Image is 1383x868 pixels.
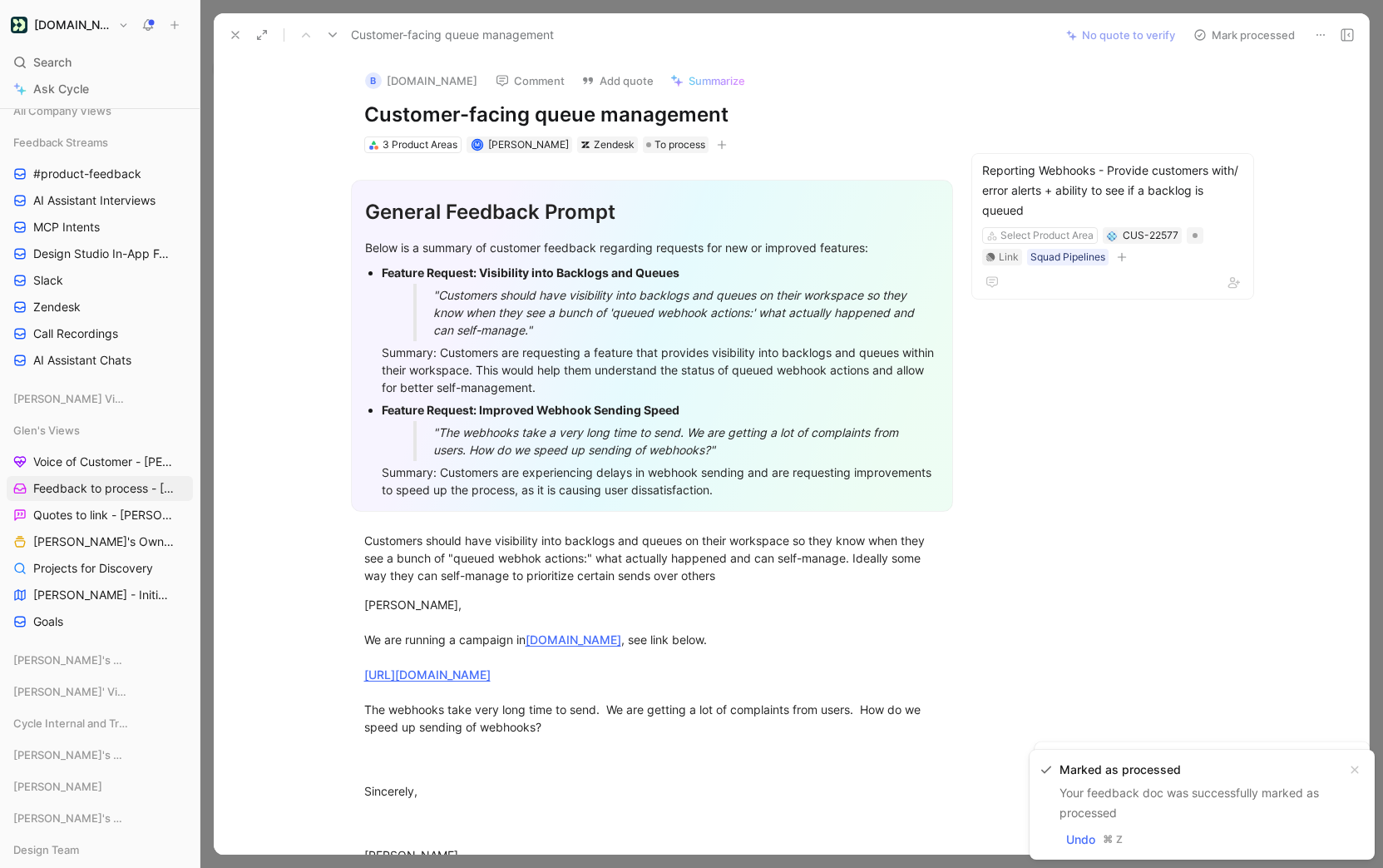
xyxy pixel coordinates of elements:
a: Projects for Discovery [7,556,193,581]
div: 3 Product Areas [383,136,457,153]
button: No quote to verify [1059,23,1183,47]
div: ⌘ [1102,831,1114,848]
span: Design Team [13,841,79,858]
div: [PERSON_NAME]'s Views [7,742,193,767]
span: Your feedback doc was successfully marked as processed [1059,786,1319,820]
div: To process [643,136,709,153]
div: "The webhooks take a very long time to send. We are getting a lot of complaints from users. How d... [433,424,927,459]
span: [PERSON_NAME]'s Views [13,746,128,763]
div: Link [999,249,1019,265]
div: Summary: Customers are experiencing delays in webhook sending and are requesting improvements to ... [382,464,939,498]
a: Zendesk [7,295,193,320]
div: Feedback Streams#product-feedbackAI Assistant InterviewsMCP IntentsDesign Studio In-App FeedbackS... [7,130,193,373]
span: [PERSON_NAME]'s Views [13,652,128,668]
span: AI Assistant Interviews [33,192,156,209]
button: B[DOMAIN_NAME] [358,68,485,93]
div: Zendesk [594,136,635,153]
span: [PERSON_NAME] [13,778,102,795]
a: MCP Intents [7,215,193,240]
span: Quotes to link - [PERSON_NAME] [33,507,173,523]
div: All Company Views [7,98,193,128]
div: [PERSON_NAME]'s Views [7,647,193,677]
span: Summarize [689,73,745,88]
div: [PERSON_NAME] Views [7,386,193,411]
div: Search [7,50,193,75]
span: Zendesk [33,299,81,315]
div: [PERSON_NAME]'s Views [7,742,193,772]
div: Sincerely, [364,782,940,835]
span: Slack [33,272,63,289]
a: AI Assistant Interviews [7,188,193,213]
div: Design Team [7,837,193,862]
div: [PERSON_NAME]'s Views [7,647,193,672]
div: Customers should have visibility into backlogs and queues on their workspace so they know when th... [364,532,940,584]
span: Projects for Discovery [33,560,153,577]
div: Design Team [7,837,193,867]
button: Mark processed [1186,23,1302,47]
strong: Feature Request: Improved Webhook Sending Speed [382,403,679,417]
div: CUS-22577 [1123,227,1178,244]
button: Undo⌘Z [1059,830,1132,850]
a: Call Recordings [7,321,193,346]
div: Cycle Internal and Tracking [7,711,193,741]
img: Customer.io [11,17,27,33]
div: Reporting Webhooks - Provide customers with/ error alerts + ability to see if a backlog is queued [982,161,1243,221]
div: B [365,72,382,89]
a: [URL][DOMAIN_NAME] [364,667,491,682]
span: All Company Views [13,102,111,119]
a: [PERSON_NAME] - Initiatives [7,583,193,608]
div: Glen's Views [7,418,193,443]
div: [PERSON_NAME] Views [7,386,193,416]
a: Slack [7,268,193,293]
div: All Company Views [7,98,193,123]
span: Call Recordings [33,325,118,342]
span: Goals [33,613,63,630]
button: Comment [488,69,572,92]
span: Feedback to process - [PERSON_NAME] [33,480,175,497]
button: Customer.io[DOMAIN_NAME] [7,13,133,37]
span: MCP Intents [33,219,100,236]
span: Glen's Views [13,422,80,439]
div: Summary: Customers are requesting a feature that provides visibility into backlogs and queues wit... [382,344,939,396]
span: Ask Cycle [33,79,89,99]
div: Below is a summary of customer feedback regarding requests for new or improved features: [365,239,939,256]
strong: Feature Request: Visibility into Backlogs and Queues [382,265,679,280]
a: [DOMAIN_NAME] [526,632,621,647]
div: [PERSON_NAME] [7,774,193,799]
span: Voice of Customer - [PERSON_NAME] [33,454,175,470]
div: Feedback Streams [7,130,193,155]
span: [PERSON_NAME] Views [13,390,126,407]
span: AI Assistant Chats [33,352,131,369]
button: 💠 [1106,230,1118,241]
div: Select Product Area [1000,227,1094,244]
div: [PERSON_NAME]'s Views [7,806,193,836]
div: [PERSON_NAME]'s Views [7,806,193,831]
span: Feedback Streams [13,134,108,151]
a: Goals [7,609,193,634]
span: Cycle Internal and Tracking [13,715,129,732]
div: [PERSON_NAME] [364,846,940,864]
h1: Customer-facing queue management [364,102,940,128]
span: Undo [1066,830,1095,850]
div: [PERSON_NAME], We are running a campaign in , see link below. The webhooks take very long time to... [364,596,940,771]
a: Ask Cycle [7,77,193,102]
div: "Customers should have visibility into backlogs and queues on their workspace so they know when t... [433,286,927,339]
img: 💠 [1107,231,1117,241]
div: [PERSON_NAME]' Views [7,679,193,704]
a: Design Studio In-App Feedback [7,241,193,266]
h1: [DOMAIN_NAME] [34,17,111,32]
span: [PERSON_NAME] - Initiatives [33,587,171,603]
span: [PERSON_NAME]'s Owned Projects [33,533,174,550]
span: #product-feedback [33,166,141,182]
div: General Feedback Prompt [365,197,939,227]
button: Add quote [574,69,661,92]
button: Summarize [663,69,753,92]
span: To process [654,136,705,153]
div: M [473,141,482,150]
a: Voice of Customer - [PERSON_NAME] [7,449,193,474]
div: Squad Pipelines [1030,249,1105,265]
span: Design Studio In-App Feedback [33,246,173,262]
span: [PERSON_NAME]'s Views [13,810,128,826]
div: Cycle Internal and Tracking [7,711,193,736]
